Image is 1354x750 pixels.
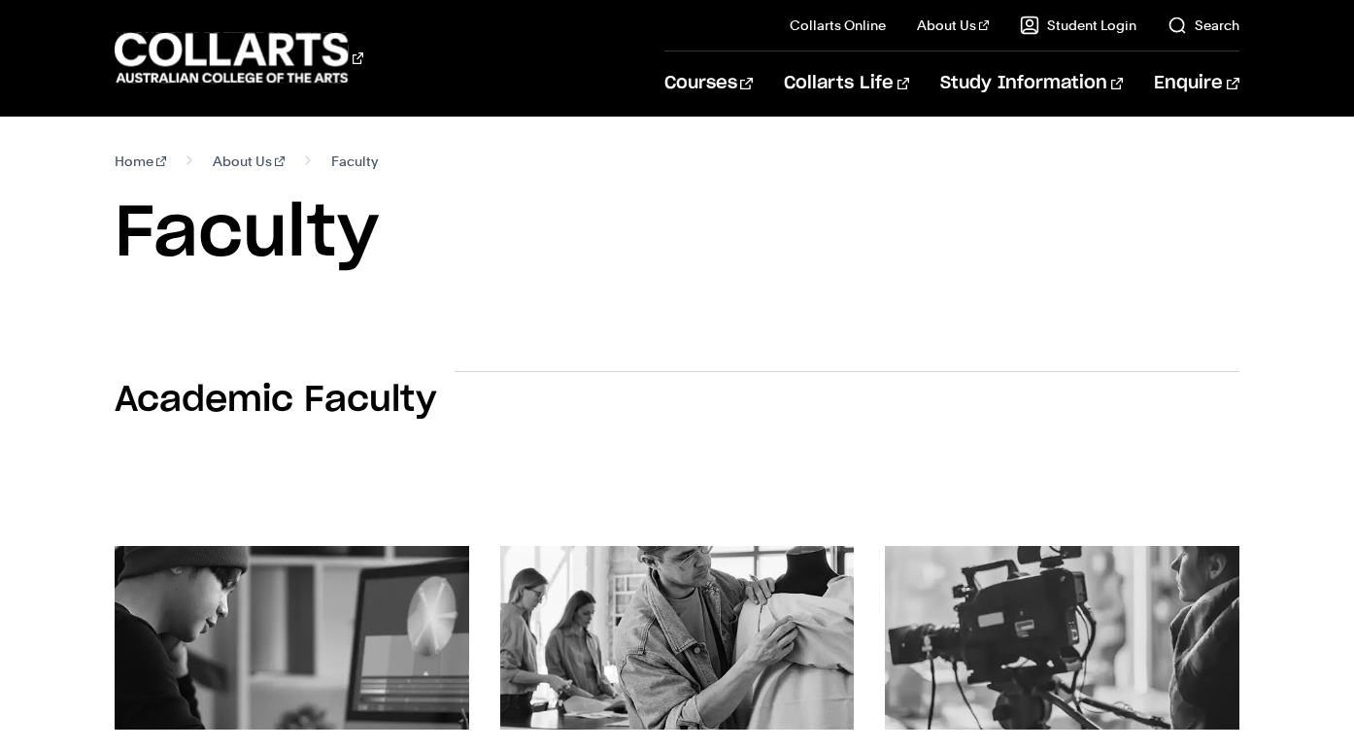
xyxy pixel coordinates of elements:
[115,190,1238,278] h1: Faculty
[1168,16,1239,35] a: Search
[790,16,886,35] a: Collarts Online
[115,30,363,85] div: Go to homepage
[115,148,166,175] a: Home
[917,16,989,35] a: About Us
[1020,16,1136,35] a: Student Login
[115,379,436,422] h2: Academic Faculty
[213,148,285,175] a: About Us
[784,51,909,116] a: Collarts Life
[940,51,1123,116] a: Study Information
[1154,51,1238,116] a: Enquire
[331,148,378,175] span: Faculty
[664,51,753,116] a: Courses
